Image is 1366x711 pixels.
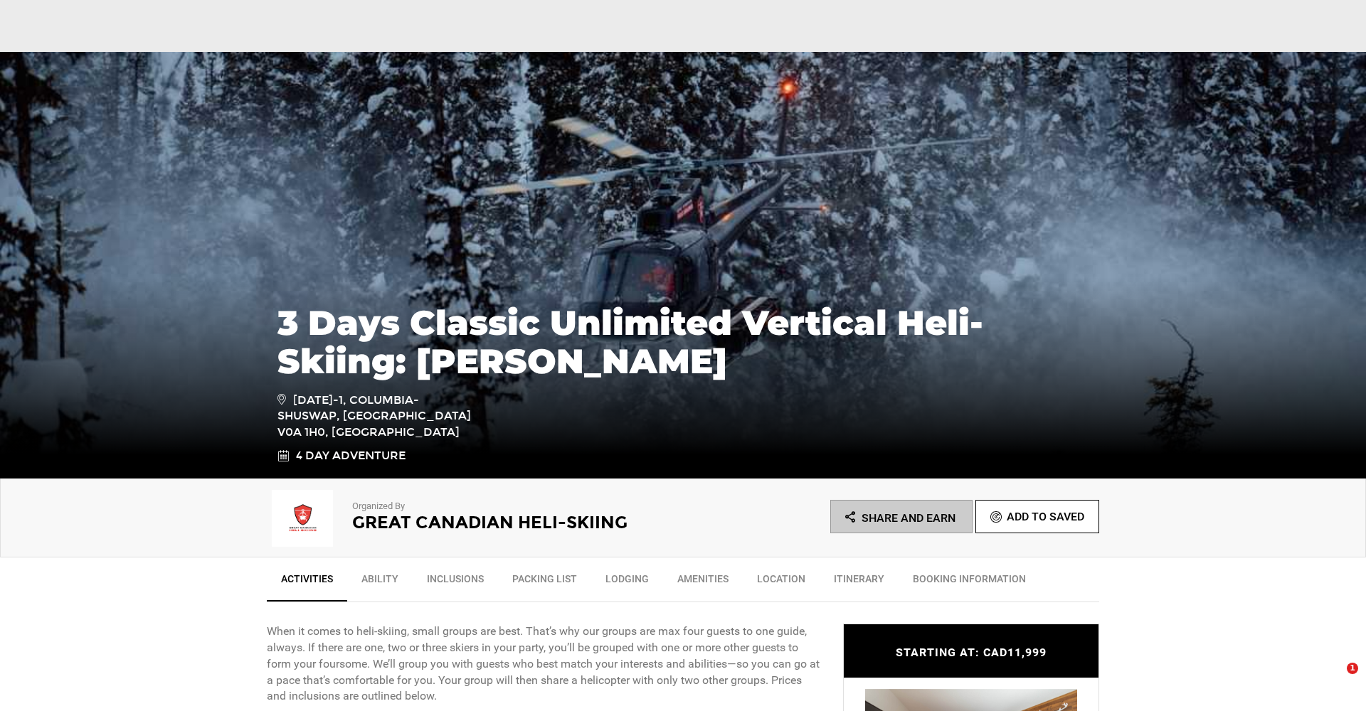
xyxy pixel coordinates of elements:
[663,565,743,600] a: Amenities
[1318,663,1352,697] iframe: Intercom live chat
[267,490,338,547] img: img_9251f6c852f2d69a6fdc2f2f53e7d310.png
[267,624,822,705] p: When it comes to heli-skiing, small groups are best. That’s why our groups are max four guests to...
[591,565,663,600] a: Lodging
[899,565,1040,600] a: BOOKING INFORMATION
[1007,510,1084,523] span: Add To Saved
[1347,663,1358,674] span: 1
[498,565,591,600] a: Packing List
[277,391,480,442] span: [DATE]-1, Columbia-Shuswap, [GEOGRAPHIC_DATA] V0A 1H0, [GEOGRAPHIC_DATA]
[896,646,1047,659] span: STARTING AT: CAD11,999
[277,304,1089,380] h1: 3 Days Classic Unlimited Vertical Heli-Skiing: [PERSON_NAME]
[820,565,899,600] a: Itinerary
[743,565,820,600] a: Location
[296,448,406,464] span: 4 Day Adventure
[267,565,347,602] a: Activities
[352,513,644,532] h2: Great Canadian Heli-Skiing
[347,565,413,600] a: Ability
[413,565,498,600] a: Inclusions
[352,500,644,513] p: Organized By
